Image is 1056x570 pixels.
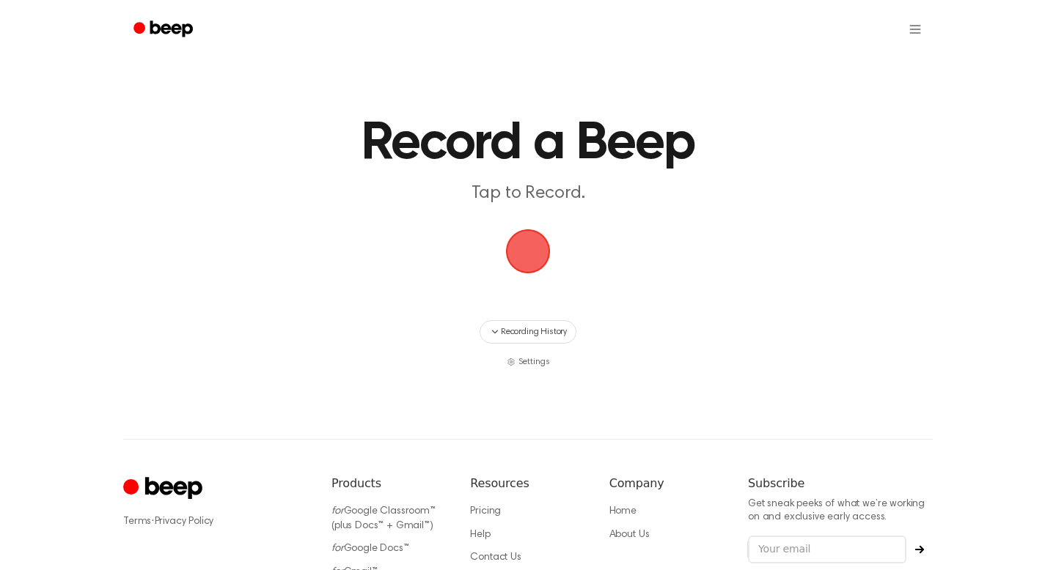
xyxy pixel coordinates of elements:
h6: Products [331,475,447,492]
button: Subscribe [906,545,933,554]
span: Settings [518,355,550,369]
span: Recording History [501,325,567,338]
a: Pricing [470,506,501,517]
a: Beep [123,15,206,44]
button: Open menu [898,12,933,47]
a: Help [470,530,490,540]
a: forGoogle Docs™ [331,544,409,554]
h1: Record a Beep [158,117,898,170]
h6: Subscribe [748,475,933,492]
img: Beep Logo [506,229,550,273]
i: for [331,544,344,554]
button: Recording History [480,320,576,344]
a: About Us [609,530,650,540]
a: Privacy Policy [155,517,214,527]
p: Tap to Record. [246,182,810,206]
a: Cruip [123,475,206,503]
h6: Company [609,475,725,492]
a: forGoogle Classroom™ (plus Docs™ + Gmail™) [331,506,436,531]
a: Contact Us [470,552,521,563]
input: Your email [748,536,906,563]
div: · [123,514,308,529]
h6: Resources [470,475,585,492]
i: for [331,506,344,517]
p: Get sneak peeks of what we’re working on and exclusive early access. [748,498,933,524]
a: Home [609,506,637,517]
button: Settings [507,355,550,369]
a: Terms [123,517,151,527]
